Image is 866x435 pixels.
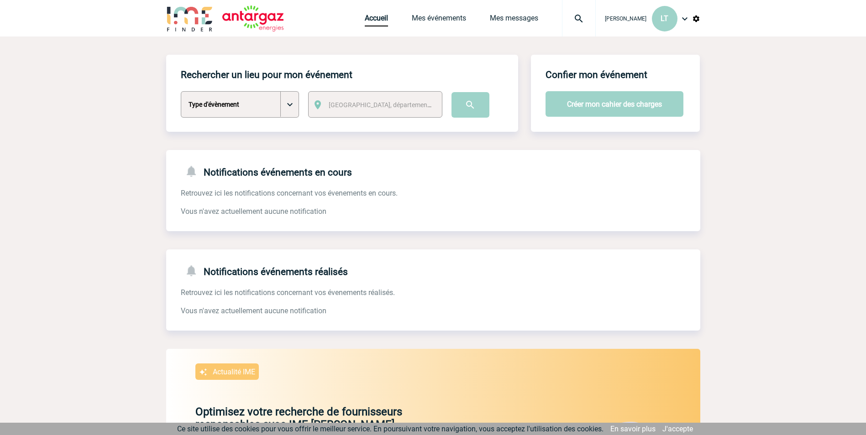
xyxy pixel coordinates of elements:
[546,69,647,80] h4: Confier mon événement
[546,91,683,117] button: Créer mon cahier des charges
[181,165,352,178] h4: Notifications événements en cours
[177,425,604,433] span: Ce site utilise des cookies pour vous offrir le meilleur service. En poursuivant votre navigation...
[184,264,204,277] img: notifications-24-px-g.png
[181,207,326,216] span: Vous n'avez actuellement aucune notification
[181,264,348,277] h4: Notifications événements réalisés
[181,69,352,80] h4: Rechercher un lieu pour mon événement
[490,14,538,26] a: Mes messages
[412,14,466,26] a: Mes événements
[329,101,456,109] span: [GEOGRAPHIC_DATA], département, région...
[213,368,255,376] p: Actualité IME
[181,288,395,297] span: Retrouvez ici les notifications concernant vos évenements réalisés.
[605,16,646,22] span: [PERSON_NAME]
[166,5,214,31] img: IME-Finder
[166,405,469,431] p: Optimisez votre recherche de fournisseurs responsables avec IME [PERSON_NAME]
[184,165,204,178] img: notifications-24-px-g.png
[610,425,656,433] a: En savoir plus
[661,14,668,23] span: LT
[365,14,388,26] a: Accueil
[451,92,489,118] input: Submit
[181,306,326,315] span: Vous n'avez actuellement aucune notification
[181,189,398,197] span: Retrouvez ici les notifications concernant vos évenements en cours.
[662,425,693,433] a: J'accepte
